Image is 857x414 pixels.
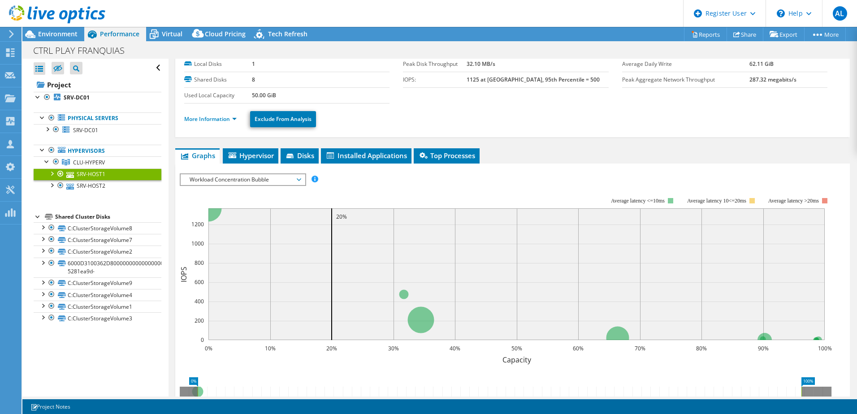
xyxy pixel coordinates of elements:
[777,9,785,17] svg: \n
[285,151,314,160] span: Disks
[34,277,161,289] a: C:ClusterStorageVolume9
[34,222,161,234] a: C:ClusterStorageVolume8
[622,75,749,84] label: Peak Aggregate Network Throughput
[252,76,255,83] b: 8
[450,345,460,352] text: 40%
[191,220,204,228] text: 1200
[34,145,161,156] a: Hypervisors
[511,345,522,352] text: 50%
[684,27,727,41] a: Reports
[34,258,161,277] a: 6000D3100362D8000000000000000003-5281ea9d-
[818,345,831,352] text: 100%
[418,151,475,160] span: Top Processes
[749,76,796,83] b: 287.32 megabits/s
[388,345,399,352] text: 30%
[195,259,204,267] text: 800
[250,111,316,127] a: Exclude From Analysis
[252,91,276,99] b: 50.00 GiB
[34,312,161,324] a: C:ClusterStorageVolume3
[34,301,161,312] a: C:ClusterStorageVolume1
[184,115,237,123] a: More Information
[29,46,139,56] h1: CTRL PLAY FRANQUIAS
[184,91,252,100] label: Used Local Capacity
[34,289,161,301] a: C:ClusterStorageVolume4
[64,94,90,101] b: SRV-DC01
[34,168,161,180] a: SRV-HOST1
[622,60,749,69] label: Average Daily Write
[34,246,161,257] a: C:ClusterStorageVolume2
[265,345,276,352] text: 10%
[749,60,774,68] b: 62.11 GiB
[180,151,215,160] span: Graphs
[252,60,255,68] b: 1
[179,266,189,282] text: IOPS
[34,156,161,168] a: CLU-HYPERV
[502,355,531,365] text: Capacity
[73,159,105,166] span: CLU-HYPERV
[635,345,645,352] text: 70%
[467,60,495,68] b: 32.10 MB/s
[73,126,98,134] span: SRV-DC01
[336,213,347,220] text: 20%
[34,234,161,246] a: C:ClusterStorageVolume7
[403,75,467,84] label: IOPS:
[38,30,78,38] span: Environment
[55,211,161,222] div: Shared Cluster Disks
[162,30,182,38] span: Virtual
[467,76,600,83] b: 1125 at [GEOGRAPHIC_DATA], 95th Percentile = 500
[201,336,204,344] text: 0
[34,124,161,136] a: SRV-DC01
[403,60,467,69] label: Peak Disk Throughput
[34,112,161,124] a: Physical Servers
[24,401,77,412] a: Project Notes
[804,27,846,41] a: More
[758,345,769,352] text: 90%
[204,345,212,352] text: 0%
[100,30,139,38] span: Performance
[768,198,819,204] text: Average latency >20ms
[34,78,161,92] a: Project
[184,60,252,69] label: Local Disks
[573,345,584,352] text: 60%
[268,30,307,38] span: Tech Refresh
[326,345,337,352] text: 20%
[833,6,847,21] span: AL
[227,151,274,160] span: Hypervisor
[763,27,805,41] a: Export
[195,298,204,305] text: 400
[611,198,665,204] tspan: Average latency <=10ms
[195,278,204,286] text: 600
[34,180,161,192] a: SRV-HOST2
[696,345,707,352] text: 80%
[325,151,407,160] span: Installed Applications
[34,92,161,103] a: SRV-DC01
[185,174,300,185] span: Workload Concentration Bubble
[195,317,204,324] text: 200
[727,27,763,41] a: Share
[687,198,746,204] tspan: Average latency 10<=20ms
[191,240,204,247] text: 1000
[205,30,246,38] span: Cloud Pricing
[184,75,252,84] label: Shared Disks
